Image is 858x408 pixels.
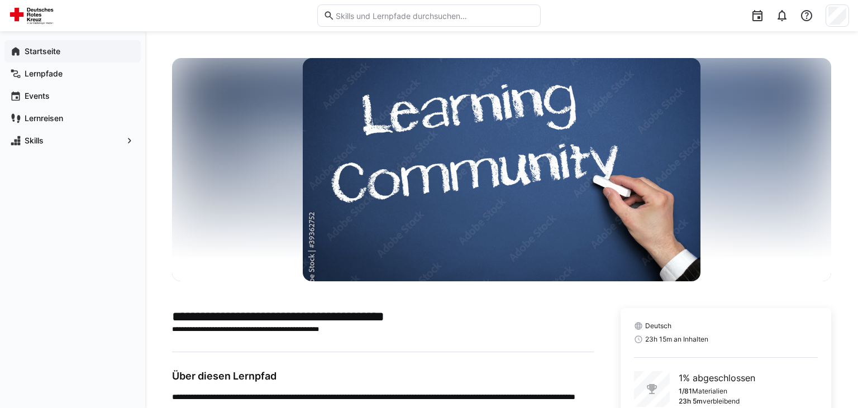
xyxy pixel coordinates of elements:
[172,370,594,382] h3: Über diesen Lernpfad
[679,371,755,385] p: 1% abgeschlossen
[679,397,703,406] p: 23h 5m
[645,321,671,330] span: Deutsch
[645,335,708,344] span: 23h 15m an Inhalten
[335,11,535,21] input: Skills und Lernpfade durchsuchen…
[692,387,727,396] p: Materialien
[679,387,692,396] p: 1/81
[703,397,740,406] p: verbleibend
